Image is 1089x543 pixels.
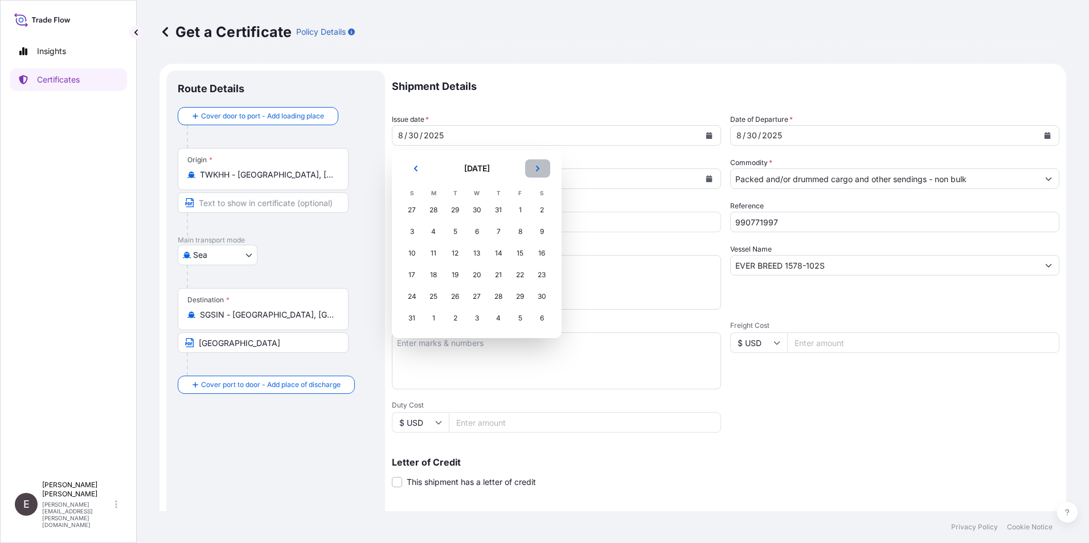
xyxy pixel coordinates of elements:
div: Saturday, August 30, 2025 selected [531,286,552,307]
button: Next [525,159,550,178]
div: Sunday, August 10, 2025 [402,243,422,264]
div: Thursday, September 4, 2025 [488,308,509,328]
div: Wednesday, August 27, 2025 [466,286,487,307]
div: Saturday, August 16, 2025 [531,243,552,264]
div: Thursday, August 7, 2025 [488,221,509,242]
div: Monday, August 11, 2025 [423,243,444,264]
th: T [488,187,509,199]
div: Wednesday, August 6, 2025 [466,221,487,242]
div: Thursday, August 28, 2025 [488,286,509,307]
div: Thursday, August 14, 2025 [488,243,509,264]
section: Calendar [392,150,562,338]
button: Previous [403,159,428,178]
th: S [401,187,423,199]
div: Friday, September 5, 2025 [510,308,530,328]
div: Monday, August 4, 2025 [423,221,444,242]
div: Friday, August 22, 2025 [510,265,530,285]
div: Wednesday, August 20, 2025 [466,265,487,285]
div: Friday, August 15, 2025 [510,243,530,264]
div: Wednesday, September 3, 2025 [466,308,487,328]
div: Wednesday, July 30, 2025 [466,200,487,220]
div: Friday, August 8, 2025 [510,221,530,242]
div: Tuesday, September 2, 2025 [445,308,465,328]
table: August 2025 [401,187,552,329]
div: Friday, August 1, 2025 [510,200,530,220]
div: Tuesday, August 12, 2025 [445,243,465,264]
div: Thursday, July 31, 2025 [488,200,509,220]
th: W [466,187,488,199]
div: Friday, August 29, 2025 [510,286,530,307]
div: Sunday, July 27, 2025 [402,200,422,220]
div: Monday, July 28, 2025 [423,200,444,220]
div: Tuesday, July 29, 2025 [445,200,465,220]
th: S [531,187,552,199]
div: Monday, August 18, 2025 [423,265,444,285]
p: Get a Certificate [159,23,292,41]
div: Saturday, August 9, 2025 [531,221,552,242]
div: Wednesday, August 13, 2025 [466,243,487,264]
div: Tuesday, August 5, 2025 [445,221,465,242]
h2: [DATE] [435,163,518,174]
div: August 2025 [401,159,552,329]
div: Tuesday, August 19, 2025 [445,265,465,285]
div: Saturday, August 2, 2025 [531,200,552,220]
th: F [509,187,531,199]
th: T [444,187,466,199]
th: M [423,187,444,199]
div: Monday, August 25, 2025 [423,286,444,307]
div: Saturday, August 23, 2025 [531,265,552,285]
div: Saturday, September 6, 2025 [531,308,552,328]
p: Policy Details [296,26,346,38]
div: Sunday, August 31, 2025 [402,308,422,328]
div: Sunday, August 3, 2025 [402,221,422,242]
div: Thursday, August 21, 2025 [488,265,509,285]
div: Tuesday, August 26, 2025 [445,286,465,307]
div: Sunday, August 24, 2025 [402,286,422,307]
div: Sunday, August 17, 2025 [402,265,422,285]
div: Monday, September 1, 2025 [423,308,444,328]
